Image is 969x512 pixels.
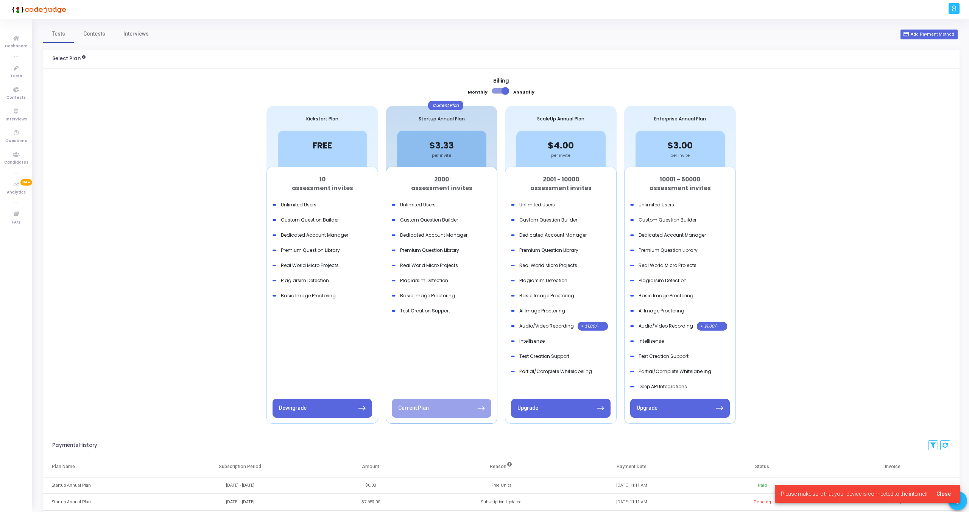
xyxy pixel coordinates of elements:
span: Interviews [6,116,27,123]
img: 63e3863057fed597e8fdd465_Next%20Arrow.svg [716,406,723,411]
div: Test Creation Support [519,353,569,360]
div: Basic Image Proctoring [519,292,574,299]
span: Questions [5,138,27,144]
th: Reason [436,456,567,477]
div: Plagiarsim Detection [281,277,329,284]
div: Startup Annual Plan [52,482,91,489]
div: Basic Image Proctoring [281,292,336,299]
div: [DATE] 11:11 AM [616,499,647,506]
button: Add Payment Method [900,30,957,39]
div: Subscription Updated [481,499,522,506]
div: per invite [516,152,606,159]
div: Plagiarsim Detection [400,277,448,284]
div: Test Creation Support [400,308,450,314]
th: Plan Name [43,456,175,477]
div: + $1.00/- [578,322,608,331]
span: Candidates [4,159,28,166]
h3: Select Plan [52,56,86,62]
span: Tests [10,73,22,80]
div: Current Plan [428,101,463,110]
div: Real World Micro Projects [519,262,577,269]
div: Test Creation Support [639,353,689,360]
div: + $1.00/- [697,322,727,331]
span: FAQ [12,219,20,226]
span: Tests [52,30,65,38]
div: Premium Question Library [281,247,340,254]
div: Pending [754,499,771,506]
div: AI Image Proctoring [519,308,565,314]
h5: Billing [52,78,950,84]
div: Dedicated Account Manager [639,232,706,239]
div: $0.00 [365,482,376,489]
b: Monthly [468,89,488,95]
div: Real World Micro Projects [281,262,339,269]
th: Status [697,456,827,477]
div: 10 assessment invites [273,167,372,197]
span: Contests [6,95,26,101]
button: Current Plan [392,399,491,418]
span: New [20,179,32,186]
div: Startup Annual Plan [386,106,497,131]
div: Intellisense [519,338,545,345]
div: Current Plan [398,404,429,412]
div: Custom Question Builder [400,217,458,223]
div: 10001 - 50000 assessment invites [630,167,730,197]
span: Dashboard [5,43,28,50]
div: Dedicated Account Manager [281,232,348,239]
div: [DATE] - [DATE] [226,499,254,506]
div: Custom Question Builder [519,217,577,223]
button: Upgrade [511,399,611,418]
div: $7,659.00 [361,499,380,506]
div: Enterprise Annual Plan [624,106,736,131]
div: Real World Micro Projects [400,262,458,269]
div: Plagiarsim Detection [519,277,567,284]
div: ScaleUp Annual Plan [505,106,617,131]
div: Real World Micro Projects [639,262,696,269]
div: Premium Question Library [400,247,459,254]
div: Custom Question Builder [639,217,696,223]
div: Paid [758,482,767,489]
span: $3.33 [429,139,454,151]
span: $3.00 [667,139,693,151]
span: FREE [313,139,332,151]
img: 63e3863057fed597e8fdd465_Next%20Arrow.svg [358,406,366,411]
div: 2000 assessment invites [392,167,491,197]
div: Startup Annual Plan [52,499,91,506]
div: Deep API Integrations [639,383,687,390]
div: Dedicated Account Manager [519,232,587,239]
th: Subscription Period [175,456,305,477]
span: $4.00 [548,139,574,151]
div: Partial/Complete Whitelabeling [519,368,592,375]
img: 63e3863057fed597e8fdd465_Next%20Arrow.svg [477,406,485,411]
div: Plagiarsim Detection [639,277,687,284]
div: AI Image Proctoring [639,308,684,314]
div: Basic Image Proctoring [400,292,455,299]
div: Intellisense [639,338,664,345]
div: Audio/Video Recording [519,323,574,329]
div: Free Units [491,482,511,489]
span: Analytics [7,189,26,196]
div: Custom Question Builder [281,217,339,223]
th: Invoice [827,456,960,477]
div: per invite [636,152,725,159]
div: Premium Question Library [639,247,698,254]
div: Upgrade [517,404,538,412]
div: Audio/Video Recording [639,323,693,329]
div: Upgrade [637,404,657,412]
th: Amount [305,456,436,477]
div: Basic Image Proctoring [639,292,693,299]
div: Dedicated Account Manager [400,232,467,239]
div: [DATE] 11:11 AM [616,482,647,489]
div: Premium Question Library [519,247,578,254]
img: logo [9,2,66,17]
span: Interviews [123,30,149,38]
div: per invite [397,152,486,159]
div: Partial/Complete Whitelabeling [639,368,711,375]
div: Unlimited Users [519,201,555,208]
div: Kickstart Plan [266,106,378,131]
img: 63e3863057fed597e8fdd465_Next%20Arrow.svg [597,406,604,411]
div: Unlimited Users [281,201,316,208]
div: Unlimited Users [639,201,674,208]
div: Downgrade [279,404,307,412]
div: 2001 - 10000 assessment invites [511,167,611,197]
